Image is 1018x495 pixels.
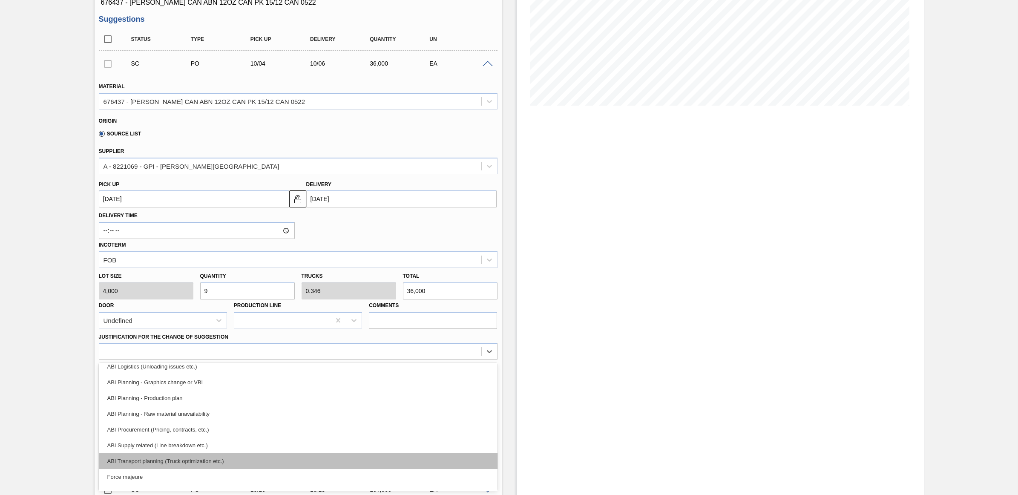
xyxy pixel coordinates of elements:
[368,60,435,67] div: 36,000
[104,317,132,324] div: Undefined
[99,118,117,124] label: Origin
[427,60,495,67] div: EA
[99,469,497,485] div: Force majeure
[369,299,497,312] label: Comments
[99,190,289,207] input: mm/dd/yyyy
[104,98,305,105] div: 676437 - [PERSON_NAME] CAN ABN 12OZ CAN PK 15/12 CAN 0522
[189,60,256,67] div: Purchase order
[200,273,226,279] label: Quantity
[308,60,376,67] div: 10/06/2025
[99,362,497,374] label: Observation
[99,422,497,437] div: ABI Procurement (Pricing, contracts, etc.)
[99,270,193,282] label: Lot size
[99,359,497,374] div: ABI Logistics (Unloading issues etc.)
[99,453,497,469] div: ABI Transport planning (Truck optimization etc.)
[248,36,316,42] div: Pick up
[99,148,124,154] label: Supplier
[99,181,120,187] label: Pick up
[234,302,281,308] label: Production Line
[308,36,376,42] div: Delivery
[403,273,420,279] label: Total
[99,15,497,24] h3: Suggestions
[293,194,303,204] img: locked
[99,242,126,248] label: Incoterm
[427,36,495,42] div: UN
[99,302,114,308] label: Door
[289,190,306,207] button: locked
[99,437,497,453] div: ABI Supply related (Line breakdown etc.)
[99,210,295,222] label: Delivery Time
[368,36,435,42] div: Quantity
[104,256,117,263] div: FOB
[302,273,323,279] label: Trucks
[99,406,497,422] div: ABI Planning - Raw material unavailability
[129,36,197,42] div: Status
[99,131,141,137] label: Source List
[129,60,197,67] div: Suggestion Created
[248,60,316,67] div: 10/04/2025
[99,390,497,406] div: ABI Planning - Production plan
[99,374,497,390] div: ABI Planning - Graphics change or VBI
[104,162,279,170] div: A - 8221069 - GPI - [PERSON_NAME][GEOGRAPHIC_DATA]
[189,36,256,42] div: Type
[306,181,332,187] label: Delivery
[99,83,125,89] label: Material
[306,190,497,207] input: mm/dd/yyyy
[99,334,228,340] label: Justification for the Change of Suggestion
